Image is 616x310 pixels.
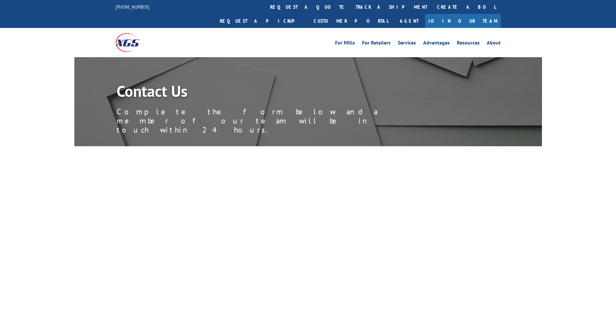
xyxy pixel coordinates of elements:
[335,40,355,47] a: For Mills
[423,40,450,47] a: Advantages
[215,14,309,28] a: Request a pickup
[393,14,425,28] a: Agent
[398,40,416,47] a: Services
[487,40,501,47] a: About
[309,14,393,28] a: Customer Portal
[362,40,391,47] a: For Retailers
[425,14,501,28] a: Join Our Team
[457,40,480,47] a: Resources
[117,107,409,135] p: Complete the form below and a member of our team will be in touch within 24 hours.
[117,83,409,102] h1: Contact Us
[116,4,149,10] a: [PHONE_NUMBER]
